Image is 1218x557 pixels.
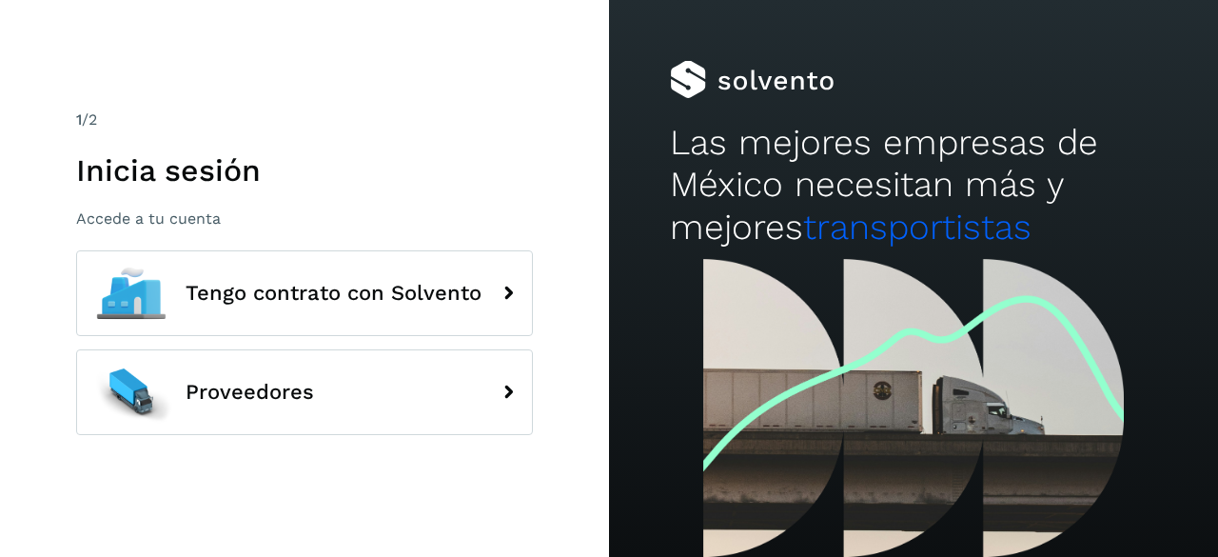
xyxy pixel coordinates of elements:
h1: Inicia sesión [76,152,533,189]
button: Tengo contrato con Solvento [76,250,533,336]
h2: Las mejores empresas de México necesitan más y mejores [670,122,1157,249]
span: 1 [76,110,82,129]
button: Proveedores [76,349,533,435]
span: Proveedores [186,381,314,404]
span: transportistas [803,207,1031,248]
div: /2 [76,109,533,131]
p: Accede a tu cuenta [76,209,533,228]
span: Tengo contrato con Solvento [186,282,481,305]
